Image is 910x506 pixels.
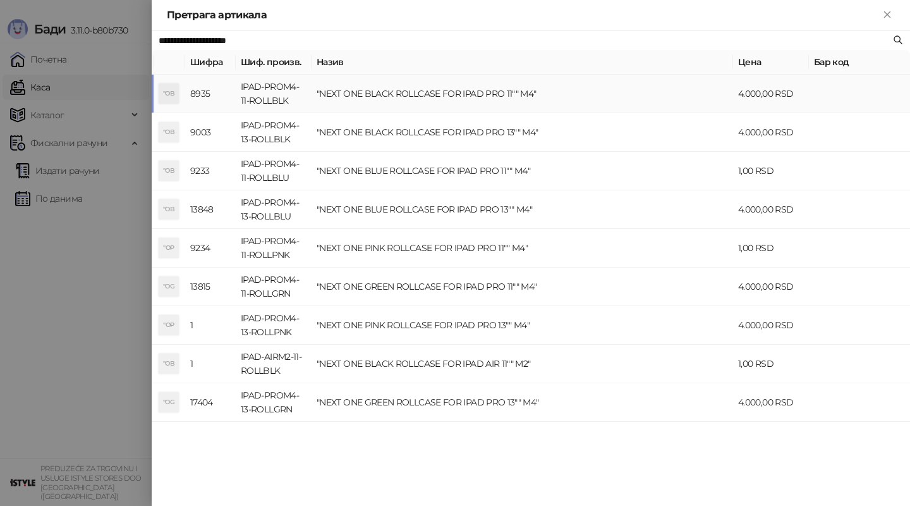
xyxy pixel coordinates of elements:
[312,152,733,190] td: "NEXT ONE BLUE ROLLCASE FOR IPAD PRO 11"" M4"
[733,190,809,229] td: 4.000,00 RSD
[236,75,312,113] td: IPAD-PROM4-11-ROLLBLK
[185,152,236,190] td: 9233
[312,268,733,306] td: "NEXT ONE GREEN ROLLCASE FOR IPAD PRO 11"" M4"
[159,392,179,412] div: "OG
[185,50,236,75] th: Шифра
[312,345,733,383] td: "NEXT ONE BLACK ROLLCASE FOR IPAD AIR 11"" M2"
[733,383,809,422] td: 4.000,00 RSD
[159,276,179,297] div: "OG
[236,190,312,229] td: IPAD-PROM4-13-ROLLBLU
[312,75,733,113] td: "NEXT ONE BLACK ROLLCASE FOR IPAD PRO 11"" M4"
[236,268,312,306] td: IPAD-PROM4-11-ROLLGRN
[185,383,236,422] td: 17404
[312,113,733,152] td: "NEXT ONE BLACK ROLLCASE FOR IPAD PRO 13"" M4"
[809,50,910,75] th: Бар код
[733,345,809,383] td: 1,00 RSD
[312,190,733,229] td: "NEXT ONE BLUE ROLLCASE FOR IPAD PRO 13"" M4"
[312,229,733,268] td: "NEXT ONE PINK ROLLCASE FOR IPAD PRO 11"" M4"
[312,306,733,345] td: "NEXT ONE PINK ROLLCASE FOR IPAD PRO 13"" M4"
[185,229,236,268] td: 9234
[159,238,179,258] div: "OP
[312,383,733,422] td: "NEXT ONE GREEN ROLLCASE FOR IPAD PRO 13"" M4"
[312,50,733,75] th: Назив
[236,50,312,75] th: Шиф. произв.
[733,75,809,113] td: 4.000,00 RSD
[167,8,880,23] div: Претрага артикала
[236,306,312,345] td: IPAD-PROM4-13-ROLLPNK
[733,229,809,268] td: 1,00 RSD
[159,354,179,374] div: "OB
[733,152,809,190] td: 1,00 RSD
[733,50,809,75] th: Цена
[236,383,312,422] td: IPAD-PROM4-13-ROLLGRN
[185,306,236,345] td: 1
[159,199,179,219] div: "OB
[733,268,809,306] td: 4.000,00 RSD
[159,315,179,335] div: "OP
[733,113,809,152] td: 4.000,00 RSD
[185,75,236,113] td: 8935
[236,345,312,383] td: IPAD-AIRM2-11-ROLLBLK
[185,268,236,306] td: 13815
[880,8,895,23] button: Close
[185,190,236,229] td: 13848
[159,122,179,142] div: "OB
[236,229,312,268] td: IPAD-PROM4-11-ROLLPNK
[236,113,312,152] td: IPAD-PROM4-13-ROLLBLK
[159,161,179,181] div: "OB
[159,83,179,104] div: "OB
[185,345,236,383] td: 1
[185,113,236,152] td: 9003
[733,306,809,345] td: 4.000,00 RSD
[236,152,312,190] td: IPAD-PROM4-11-ROLLBLU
